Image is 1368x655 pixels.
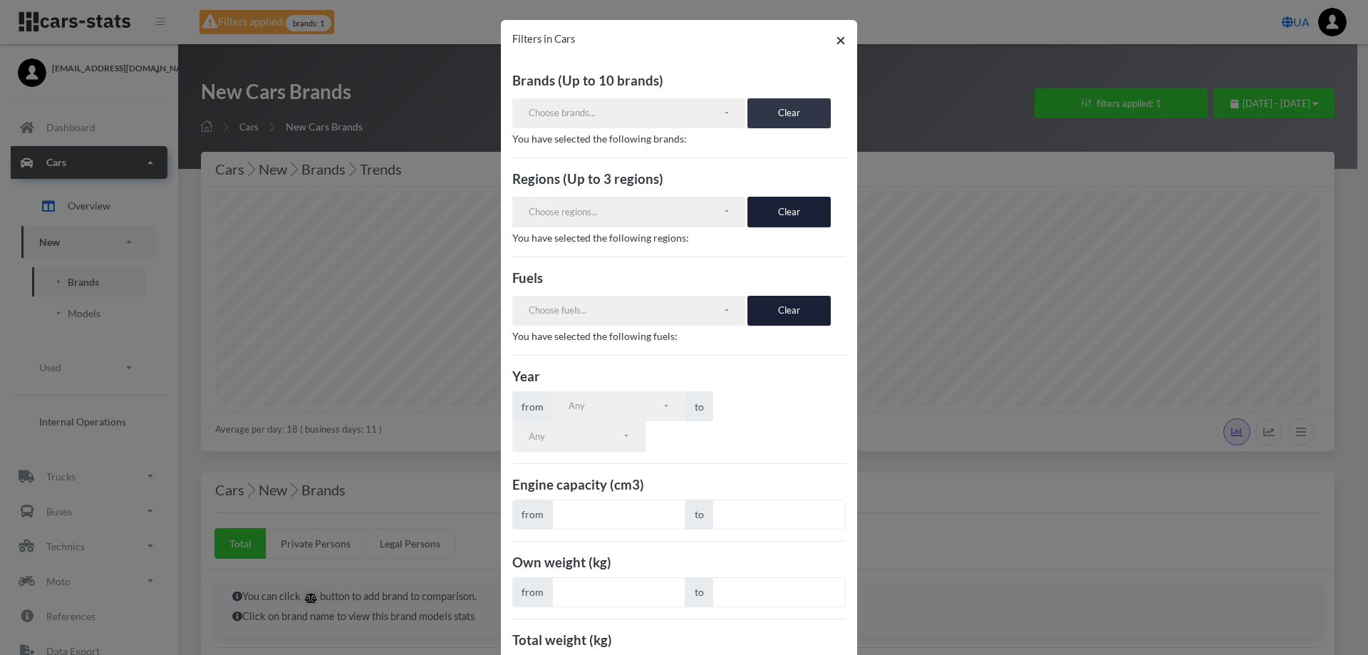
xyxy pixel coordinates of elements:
[747,296,831,326] button: Clear
[529,430,622,444] div: Any
[747,98,831,128] button: Clear
[512,133,687,145] span: You have selected the following brands:
[512,171,663,187] b: Regions (Up to 3 regions)
[512,296,746,326] button: Choose fuels...
[512,368,540,384] b: Year
[529,205,722,220] div: Choose regions...
[685,391,713,421] span: to
[512,391,553,421] span: from
[569,399,662,413] div: Any
[529,106,722,120] div: Choose brands...
[512,33,575,45] span: Filters in Cars
[836,29,846,50] span: ×
[824,20,857,60] button: Close
[512,270,543,286] b: Fuels
[512,197,746,227] button: Choose regions...
[685,577,713,607] span: to
[512,632,612,648] b: Total weight (kg)
[512,232,689,244] span: You have selected the following regions:
[529,304,722,318] div: Choose fuels...
[512,555,611,570] b: Own weight (kg)
[512,330,678,342] span: You have selected the following fuels:
[552,391,685,421] button: Any
[747,197,831,227] button: Clear
[685,500,713,530] span: to
[512,73,663,88] b: Brands (Up to 10 brands)
[512,98,746,128] button: Choose brands...
[512,477,644,492] b: Engine capacity (cm3)
[512,577,553,607] span: from
[512,421,646,451] button: Any
[512,500,553,530] span: from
